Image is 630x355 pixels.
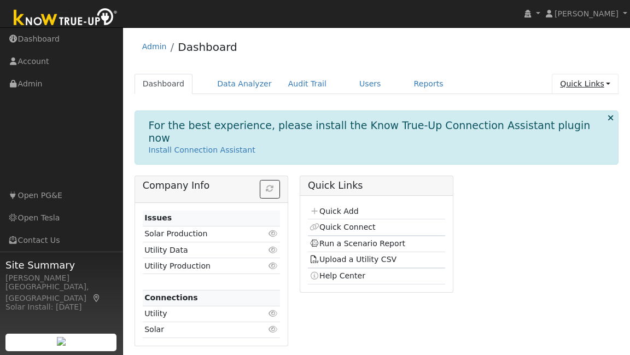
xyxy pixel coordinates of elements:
i: Click to view [269,325,278,333]
div: [PERSON_NAME] [5,272,117,284]
a: Users [351,74,389,94]
td: Utility [143,306,258,322]
span: [PERSON_NAME] [555,9,619,18]
h5: Quick Links [308,180,445,191]
a: Install Connection Assistant [149,146,255,154]
span: Site Summary [5,258,117,272]
a: Quick Add [310,207,358,216]
i: Click to view [269,310,278,317]
a: Upload a Utility CSV [310,255,396,264]
a: Dashboard [178,40,237,54]
td: Solar [143,322,258,337]
strong: Connections [144,293,198,302]
a: Run a Scenario Report [310,239,405,248]
a: Dashboard [135,74,193,94]
a: Map [92,294,102,302]
a: Audit Trail [280,74,335,94]
i: Click to view [269,246,278,254]
h1: For the best experience, please install the Know True-Up Connection Assistant plugin now [149,119,605,144]
h5: Company Info [143,180,280,191]
td: Solar Production [143,226,258,242]
a: Quick Connect [310,223,375,231]
div: [GEOGRAPHIC_DATA], [GEOGRAPHIC_DATA] [5,281,117,304]
a: Admin [142,42,167,51]
img: retrieve [57,337,66,346]
a: Help Center [310,271,365,280]
div: Solar Install: [DATE] [5,301,117,313]
td: Utility Production [143,258,258,274]
img: Know True-Up [8,6,123,31]
i: Click to view [269,262,278,270]
i: Click to view [269,230,278,237]
a: Data Analyzer [209,74,280,94]
td: Utility Data [143,242,258,258]
a: Reports [406,74,452,94]
a: Quick Links [552,74,619,94]
strong: Issues [144,213,172,222]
